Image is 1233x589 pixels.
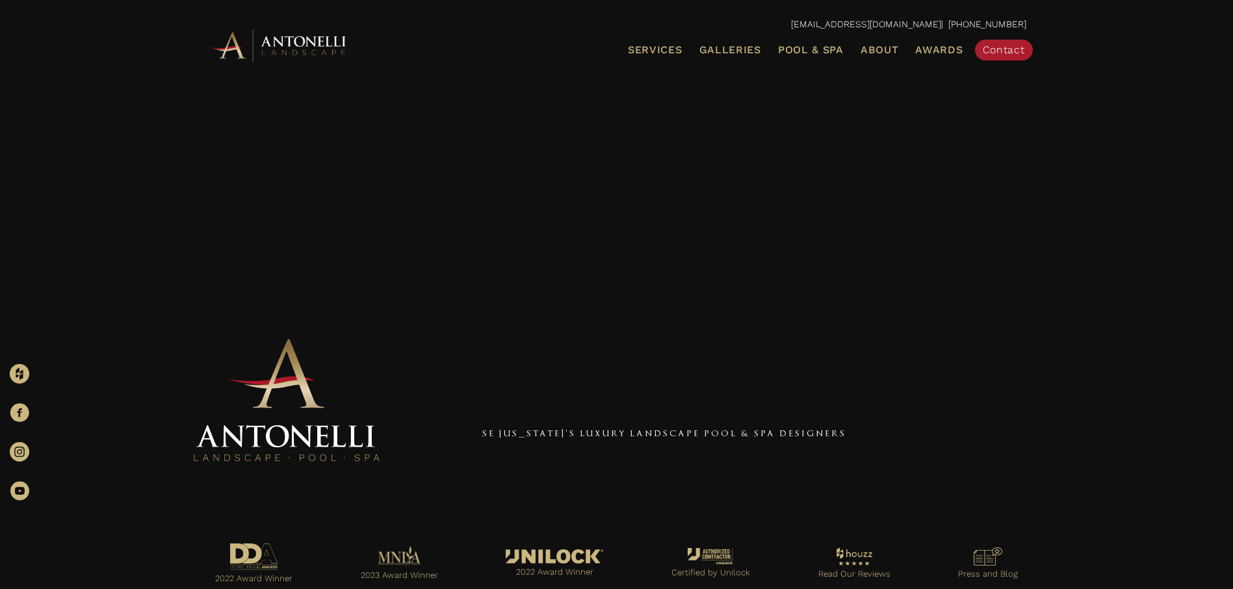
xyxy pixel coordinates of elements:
a: Contact [975,40,1033,60]
a: Go to https://antonellilandscape.com/pool-and-spa/dont-stop-believing/ [339,543,459,587]
a: Services [623,42,688,59]
a: Go to https://antonellilandscape.com/press-media/ [937,544,1039,585]
a: Go to https://antonellilandscape.com/unilock-authorized-contractor/ [651,545,772,584]
img: Antonelli Horizontal Logo [207,27,350,63]
p: | [PHONE_NUMBER] [207,16,1026,33]
img: Antonelli Stacked Logo [189,334,384,468]
a: Galleries [694,42,766,59]
img: Houzz [10,364,29,384]
a: Pool & Spa [773,42,849,59]
a: Go to https://antonellilandscape.com/featured-projects/the-white-house/ [485,546,625,583]
span: Services [628,45,682,55]
span: Contact [983,44,1025,56]
a: About [855,42,904,59]
span: Awards [915,44,963,56]
a: Go to https://www.houzz.com/professionals/landscape-architects-and-landscape-designers/antonelli-... [797,544,911,586]
a: [EMAIL_ADDRESS][DOMAIN_NAME] [791,19,941,29]
span: Galleries [699,44,761,56]
span: About [861,45,899,55]
span: Pool & Spa [778,44,844,56]
a: Awards [910,42,968,59]
a: SE [US_STATE]'s Luxury Landscape Pool & Spa Designers [482,428,846,438]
